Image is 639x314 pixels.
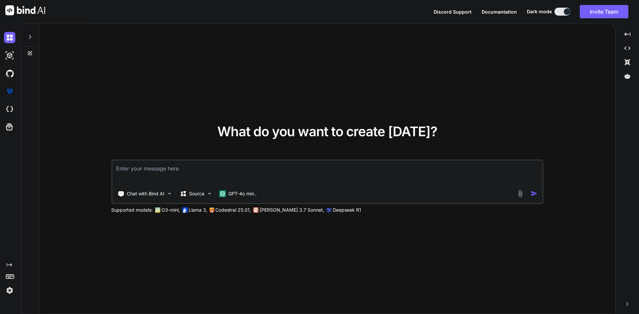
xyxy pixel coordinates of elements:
span: Documentation [482,9,517,15]
p: Llama 3, [189,207,207,213]
p: Supported models: [111,207,153,213]
img: Pick Models [206,191,212,196]
img: claude [326,207,331,213]
span: What do you want to create [DATE]? [217,123,437,140]
img: premium [4,86,15,97]
img: githubDark [4,68,15,79]
img: darkChat [4,32,15,43]
img: GPT-4o mini [219,190,226,197]
button: Documentation [482,8,517,15]
img: Pick Tools [166,191,172,196]
img: Mistral-AI [209,208,214,212]
img: cloudideIcon [4,104,15,115]
p: Source [189,190,204,197]
span: Discord Support [434,9,472,15]
p: Codestral 25.01, [215,207,251,213]
img: attachment [517,190,524,197]
p: Chat with Bind AI [127,190,164,197]
img: GPT-4 [155,207,160,213]
img: claude [253,207,258,213]
img: settings [4,285,15,296]
img: darkAi-studio [4,50,15,61]
img: icon [531,190,538,197]
button: Invite Team [580,5,628,18]
p: [PERSON_NAME] 3.7 Sonnet, [260,207,324,213]
span: Dark mode [527,8,552,15]
p: GPT-4o min.. [228,190,257,197]
img: Bind AI [5,5,45,15]
p: O3-mini, [161,207,180,213]
img: Llama2 [182,207,187,213]
button: Discord Support [434,8,472,15]
p: Deepseek R1 [333,207,361,213]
